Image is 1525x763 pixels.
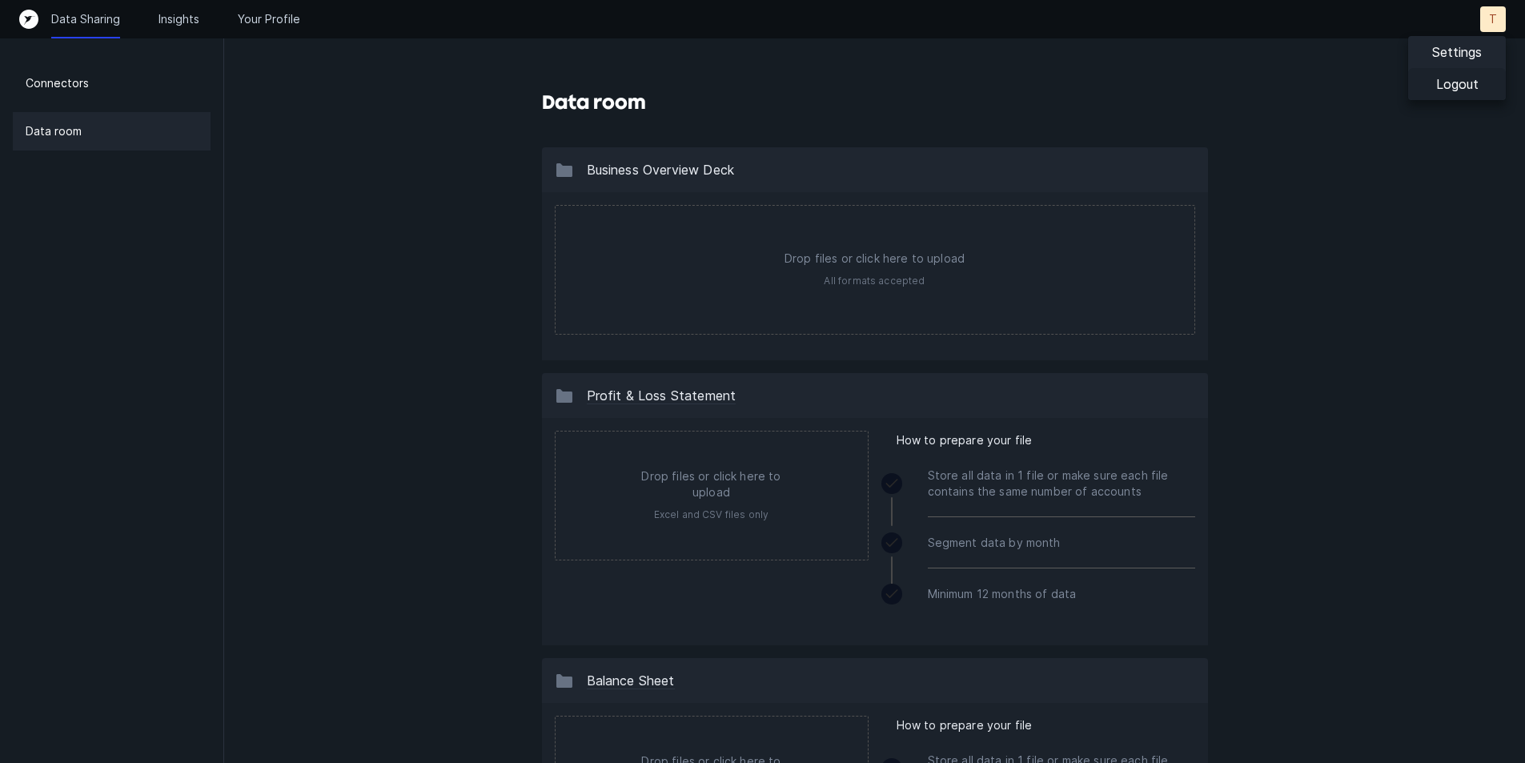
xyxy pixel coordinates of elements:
span: How to prepare your file [897,716,1033,735]
h3: Data room [542,90,646,115]
img: 13c8d1aa17ce7ae226531ffb34303e38.svg [555,160,574,179]
button: T [1480,6,1506,32]
a: Insights [159,11,199,27]
div: Store all data in 1 file or make sure each file contains the same number of accounts [928,450,1195,517]
span: How to prepare your file [897,431,1033,450]
a: Data room [13,112,211,151]
p: Logout [1436,74,1479,94]
p: Connectors [26,74,89,93]
a: Your Profile [238,11,300,27]
div: Segment data by month [928,517,1195,568]
div: Minimum 12 months of data [928,568,1195,620]
img: 13c8d1aa17ce7ae226531ffb34303e38.svg [555,671,574,690]
span: Balance Sheet [587,673,675,689]
a: Connectors [13,64,211,102]
div: T [1408,36,1506,100]
img: 13c8d1aa17ce7ae226531ffb34303e38.svg [555,386,574,405]
p: Settings [1432,42,1482,62]
span: Profit & Loss Statement [587,388,736,404]
p: T [1489,11,1497,27]
a: Data Sharing [51,11,120,27]
p: Data room [26,122,82,141]
span: Business Overview Deck [587,162,735,178]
